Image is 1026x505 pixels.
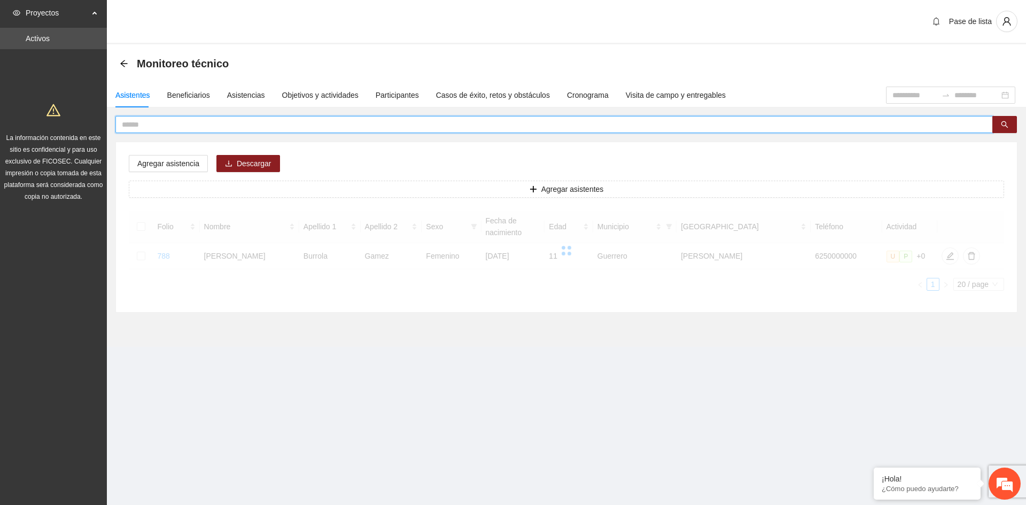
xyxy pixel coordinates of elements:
span: La información contenida en este sitio es confidencial y para uso exclusivo de FICOSEC. Cualquier... [4,134,103,200]
span: Agregar asistentes [541,183,604,195]
textarea: Escriba su mensaje y pulse “Intro” [5,292,204,329]
span: warning [46,103,60,117]
div: Participantes [376,89,419,101]
button: search [992,116,1017,133]
div: ¡Hola! [882,475,973,483]
span: to [942,91,950,99]
div: Asistentes [115,89,150,101]
span: Proyectos [26,2,89,24]
div: Visita de campo y entregables [626,89,726,101]
span: swap-right [942,91,950,99]
span: Monitoreo técnico [137,55,229,72]
p: ¿Cómo puedo ayudarte? [882,485,973,493]
span: Pase de lista [949,17,992,26]
button: user [996,11,1017,32]
span: Agregar asistencia [137,158,199,169]
span: search [1001,121,1008,129]
span: user [997,17,1017,26]
span: download [225,160,232,168]
div: Minimizar ventana de chat en vivo [175,5,201,31]
button: plusAgregar asistentes [129,181,1004,198]
button: bell [928,13,945,30]
button: downloadDescargar [216,155,280,172]
div: Cronograma [567,89,609,101]
span: plus [530,185,537,194]
span: arrow-left [120,59,128,68]
div: Chatee con nosotros ahora [56,55,180,68]
div: Asistencias [227,89,265,101]
a: Activos [26,34,50,43]
span: Estamos en línea. [62,143,147,251]
span: eye [13,9,20,17]
button: Agregar asistencia [129,155,208,172]
div: Back [120,59,128,68]
div: Casos de éxito, retos y obstáculos [436,89,550,101]
span: bell [928,17,944,26]
div: Objetivos y actividades [282,89,359,101]
div: Beneficiarios [167,89,210,101]
span: Descargar [237,158,271,169]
